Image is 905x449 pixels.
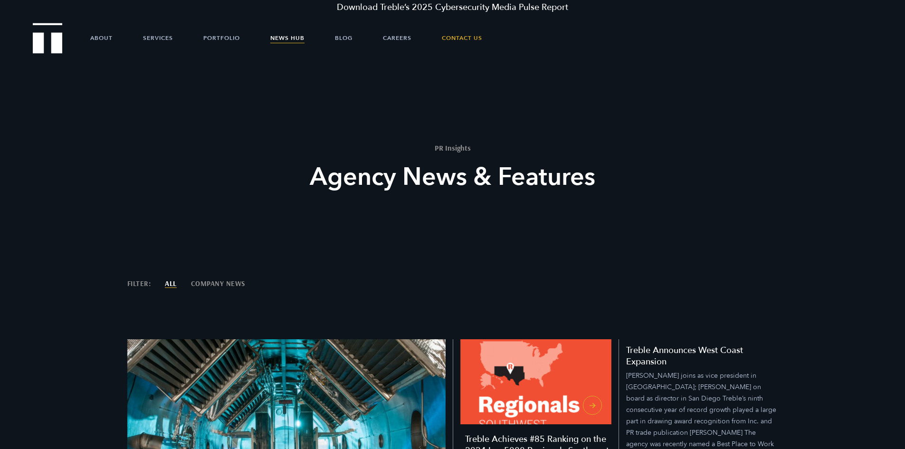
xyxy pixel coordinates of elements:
a: About [90,24,113,52]
a: Blog [335,24,352,52]
a: Treble Homepage [33,24,62,53]
a: Services [143,24,173,52]
a: Filter by Company News [191,280,245,287]
a: News Hub [270,24,305,52]
img: Treble Achieves #85 Ranking on the 2024 Inc. 5000 Regionals Southwest List [460,339,611,424]
img: Treble logo [33,23,63,53]
a: Portfolio [203,24,240,52]
a: Show All [165,280,177,287]
h5: Treble Announces West Coast Expansion [626,345,778,368]
h2: Agency News & Features [277,160,628,194]
a: Contact Us [442,24,482,52]
h1: PR Insights [277,144,628,152]
a: Careers [383,24,411,52]
li: Filter: [127,280,151,287]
